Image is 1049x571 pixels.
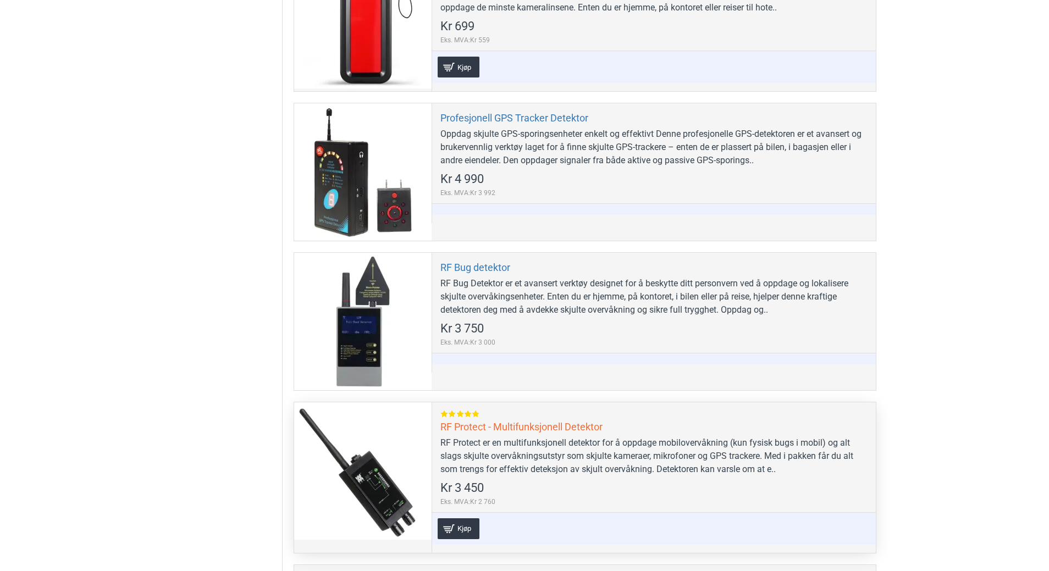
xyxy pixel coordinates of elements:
div: RF Bug Detektor er et avansert verktøy designet for å beskytte ditt personvern ved å oppdage og l... [440,277,868,317]
span: Eks. MVA:Kr 3 000 [440,337,495,347]
span: Kr 699 [440,20,474,32]
div: RF Protect er en multifunksjonell detektor for å oppdage mobilovervåkning (kun fysisk bugs i mobi... [440,436,868,476]
span: Kr 4 990 [440,173,484,185]
a: Profesjonell GPS Tracker Detektor [440,112,588,124]
span: Kr 3 750 [440,323,484,335]
span: Kjøp [455,64,474,71]
img: logo_orange.svg [18,18,26,26]
div: v 4.0.25 [31,18,54,26]
div: Domain: [DOMAIN_NAME] [29,29,121,37]
span: Kjøp [455,525,474,532]
span: Eks. MVA:Kr 2 760 [440,497,495,507]
img: tab_domain_overview_orange.svg [30,64,38,73]
div: Keywords by Traffic [122,65,185,72]
a: RF Protect - Multifunksjonell Detektor RF Protect - Multifunksjonell Detektor [294,402,432,540]
span: Eks. MVA:Kr 559 [440,35,490,45]
span: Eks. MVA:Kr 3 992 [440,188,495,198]
a: RF Protect - Multifunksjonell Detektor [440,420,603,433]
span: Kr 3 450 [440,482,484,494]
img: tab_keywords_by_traffic_grey.svg [109,64,118,73]
a: RF Bug detektor [440,261,510,274]
a: Profesjonell GPS Tracker Detektor Profesjonell GPS Tracker Detektor [294,103,432,241]
img: website_grey.svg [18,29,26,37]
a: RF Bug detektor RF Bug detektor [294,253,432,390]
div: Oppdag skjulte GPS-sporingsenheter enkelt og effektivt Denne profesjonelle GPS-detektoren er et a... [440,127,868,167]
div: Domain Overview [42,65,98,72]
